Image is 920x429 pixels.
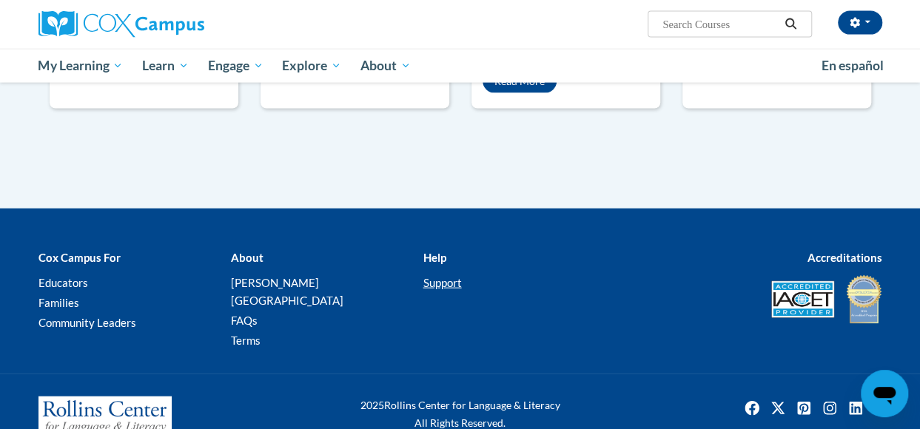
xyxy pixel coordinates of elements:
a: Twitter [766,396,790,420]
a: Instagram [818,396,842,420]
span: 2025 [360,399,384,411]
b: Help [423,251,446,264]
a: Explore [272,49,351,83]
a: FAQs [230,314,257,327]
span: Engage [208,57,263,75]
img: Instagram icon [818,396,842,420]
span: About [360,57,411,75]
input: Search Courses [661,16,779,33]
button: Search [779,16,802,33]
img: LinkedIn icon [844,396,867,420]
a: Educators [38,276,88,289]
a: Facebook [740,396,764,420]
button: Account Settings [838,11,882,35]
a: Terms [230,334,260,347]
img: Pinterest icon [792,396,816,420]
span: En español [822,58,884,73]
img: IDA® Accredited [845,274,882,325]
a: My Learning [29,49,133,83]
img: Facebook icon [740,396,764,420]
a: [PERSON_NAME][GEOGRAPHIC_DATA] [230,276,343,307]
span: Learn [142,57,189,75]
b: Cox Campus For [38,251,121,264]
span: Explore [282,57,341,75]
iframe: Button to launch messaging window [861,370,908,417]
a: Pinterest [792,396,816,420]
a: En español [812,50,893,81]
b: Accreditations [807,251,882,264]
a: Learn [132,49,198,83]
a: Cox Campus [38,11,305,38]
span: My Learning [38,57,123,75]
a: Engage [198,49,273,83]
a: Families [38,296,79,309]
a: Community Leaders [38,316,136,329]
a: About [351,49,420,83]
a: Support [423,276,461,289]
a: Linkedin [844,396,867,420]
div: Main menu [27,49,893,83]
img: Cox Campus [38,11,204,38]
img: Accredited IACET® Provider [771,281,834,318]
b: About [230,251,263,264]
img: Twitter icon [766,396,790,420]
